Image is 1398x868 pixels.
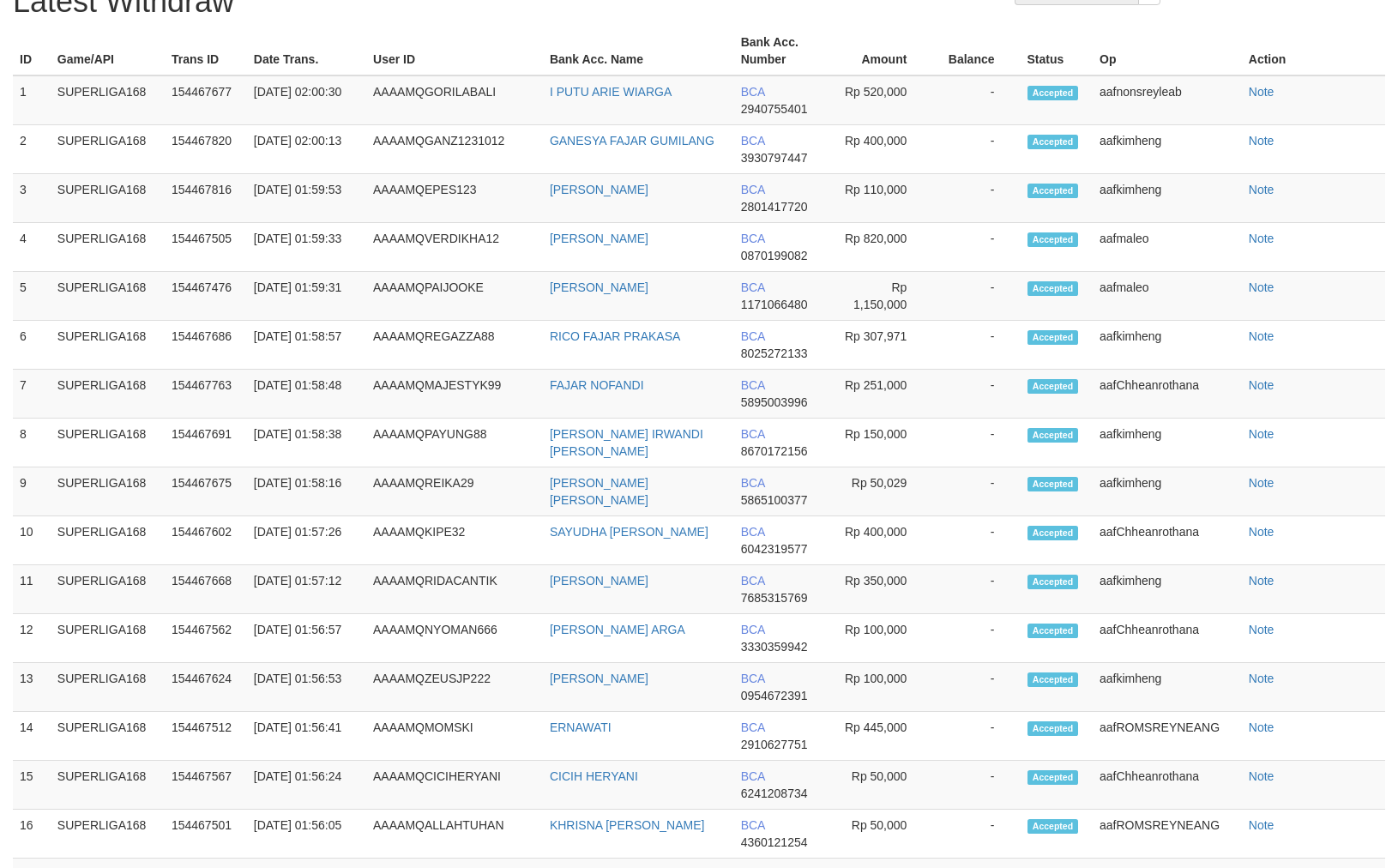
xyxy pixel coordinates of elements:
span: Accepted [1027,770,1079,785]
a: GANESYA FAJAR GUMILANG [550,134,714,148]
span: 2801417720 [741,200,808,214]
td: - [932,223,1020,272]
td: SUPERLIGA168 [51,712,165,761]
td: SUPERLIGA168 [51,565,165,614]
td: AAAAMQGANZ1231012 [366,125,543,174]
th: Bank Acc. Number [734,27,829,75]
td: Rp 307,971 [829,321,932,370]
td: SUPERLIGA168 [51,761,165,810]
span: 5895003996 [741,395,808,409]
td: aafnonsreyleab [1093,75,1242,125]
td: 154467686 [165,321,247,370]
span: Accepted [1027,575,1079,589]
td: SUPERLIGA168 [51,272,165,321]
td: 10 [13,516,51,565]
td: 154467562 [165,614,247,663]
td: aafmaleo [1093,223,1242,272]
span: Accepted [1027,86,1079,100]
td: aafkimheng [1093,467,1242,516]
a: RICO FAJAR PRAKASA [550,329,680,343]
span: BCA [741,769,765,783]
td: AAAAMQGORILABALI [366,75,543,125]
td: aafkimheng [1093,663,1242,712]
td: Rp 251,000 [829,370,932,419]
td: - [932,321,1020,370]
td: AAAAMQALLAHTUHAN [366,810,543,859]
th: User ID [366,27,543,75]
td: - [932,810,1020,859]
td: [DATE] 02:00:13 [247,125,366,174]
td: [DATE] 01:56:53 [247,663,366,712]
a: Note [1249,574,1274,588]
span: Accepted [1027,135,1079,149]
td: Rp 50,000 [829,810,932,859]
td: AAAAMQMOMSKI [366,712,543,761]
td: 16 [13,810,51,859]
span: Accepted [1027,624,1079,638]
td: 12 [13,614,51,663]
span: BCA [741,720,765,734]
td: SUPERLIGA168 [51,516,165,565]
a: Note [1249,623,1274,636]
td: 6 [13,321,51,370]
th: Status [1021,27,1093,75]
td: 15 [13,761,51,810]
td: - [932,565,1020,614]
td: SUPERLIGA168 [51,223,165,272]
td: - [932,712,1020,761]
td: [DATE] 01:56:05 [247,810,366,859]
span: 6042319577 [741,542,808,556]
td: Rp 520,000 [829,75,932,125]
a: Note [1249,525,1274,539]
a: Note [1249,134,1274,148]
td: 154467512 [165,712,247,761]
span: Accepted [1027,477,1079,491]
td: aafChheanrothana [1093,370,1242,419]
span: 2940755401 [741,102,808,116]
span: 4360121254 [741,835,808,849]
td: - [932,174,1020,223]
a: [PERSON_NAME] [550,574,648,588]
td: 3 [13,174,51,223]
a: Note [1249,672,1274,685]
td: 154467816 [165,174,247,223]
span: BCA [741,329,765,343]
td: - [932,663,1020,712]
td: aafmaleo [1093,272,1242,321]
td: 8 [13,419,51,467]
span: Accepted [1027,526,1079,540]
span: BCA [741,623,765,636]
td: aafROMSREYNEANG [1093,712,1242,761]
a: SAYUDHA [PERSON_NAME] [550,525,708,539]
td: aafChheanrothana [1093,614,1242,663]
span: 0870199082 [741,249,808,262]
td: Rp 820,000 [829,223,932,272]
a: FAJAR NOFANDI [550,378,644,392]
td: AAAAMQKIPE32 [366,516,543,565]
td: SUPERLIGA168 [51,370,165,419]
td: Rp 400,000 [829,516,932,565]
a: Note [1249,280,1274,294]
a: ERNAWATI [550,720,612,734]
span: BCA [741,85,765,99]
span: BCA [741,672,765,685]
td: - [932,370,1020,419]
td: [DATE] 01:57:26 [247,516,366,565]
td: 7 [13,370,51,419]
td: [DATE] 01:57:12 [247,565,366,614]
td: AAAAMQMAJESTYK99 [366,370,543,419]
td: [DATE] 01:56:57 [247,614,366,663]
td: 154467476 [165,272,247,321]
td: - [932,75,1020,125]
td: AAAAMQVERDIKHA12 [366,223,543,272]
td: 11 [13,565,51,614]
td: SUPERLIGA168 [51,467,165,516]
th: ID [13,27,51,75]
td: 154467820 [165,125,247,174]
td: [DATE] 02:00:30 [247,75,366,125]
span: 7685315769 [741,591,808,605]
span: Accepted [1027,232,1079,247]
td: - [932,272,1020,321]
td: aafkimheng [1093,419,1242,467]
td: aafkimheng [1093,565,1242,614]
